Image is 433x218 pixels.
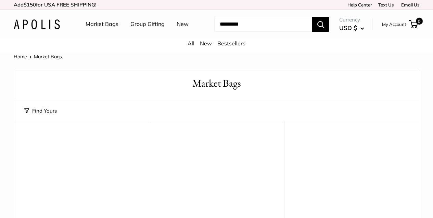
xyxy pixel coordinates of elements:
span: $150 [24,1,36,8]
a: Help Center [345,2,372,8]
span: 0 [416,18,423,25]
button: USD $ [339,23,364,33]
input: Search... [214,17,312,32]
span: USD $ [339,24,357,31]
nav: Breadcrumb [14,52,62,61]
a: All [188,40,194,47]
a: My Account [382,20,406,28]
h1: Market Bags [24,76,409,91]
span: Market Bags [34,54,62,60]
a: Group Gifting [130,19,165,29]
a: Market Bags [86,19,118,29]
button: Find Yours [24,106,57,116]
a: Bestsellers [217,40,245,47]
a: New [200,40,212,47]
img: Apolis [14,19,60,29]
a: 0 [409,20,418,28]
a: New [177,19,189,29]
button: Search [312,17,329,32]
a: Home [14,54,27,60]
span: Currency [339,15,364,25]
a: Email Us [399,2,419,8]
a: Text Us [378,2,394,8]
